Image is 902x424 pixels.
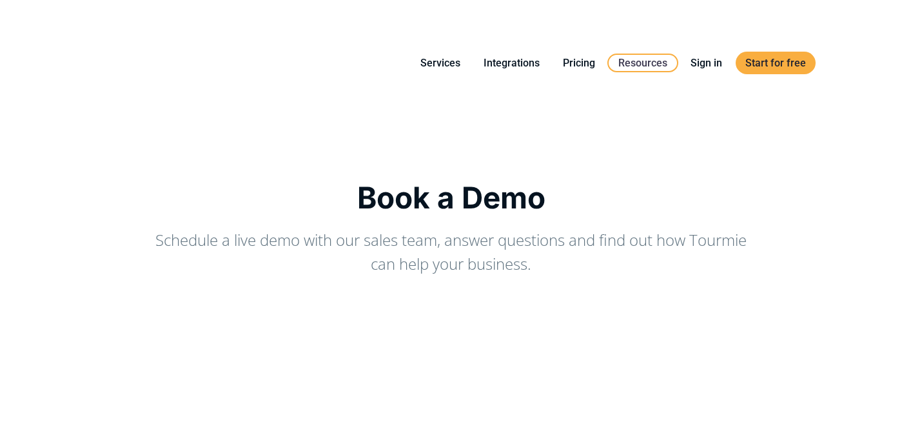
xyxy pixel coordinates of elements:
a: Services [411,55,470,71]
a: Pricing [553,55,605,71]
a: Resources [607,54,678,72]
h1: Book a Demo [74,180,828,215]
p: Schedule a live demo with our sales team, answer questions and find out how Tourmie can help your... [145,228,758,276]
a: Sign in [681,55,732,71]
a: Integrations [474,55,549,71]
a: Start for free [736,52,816,74]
